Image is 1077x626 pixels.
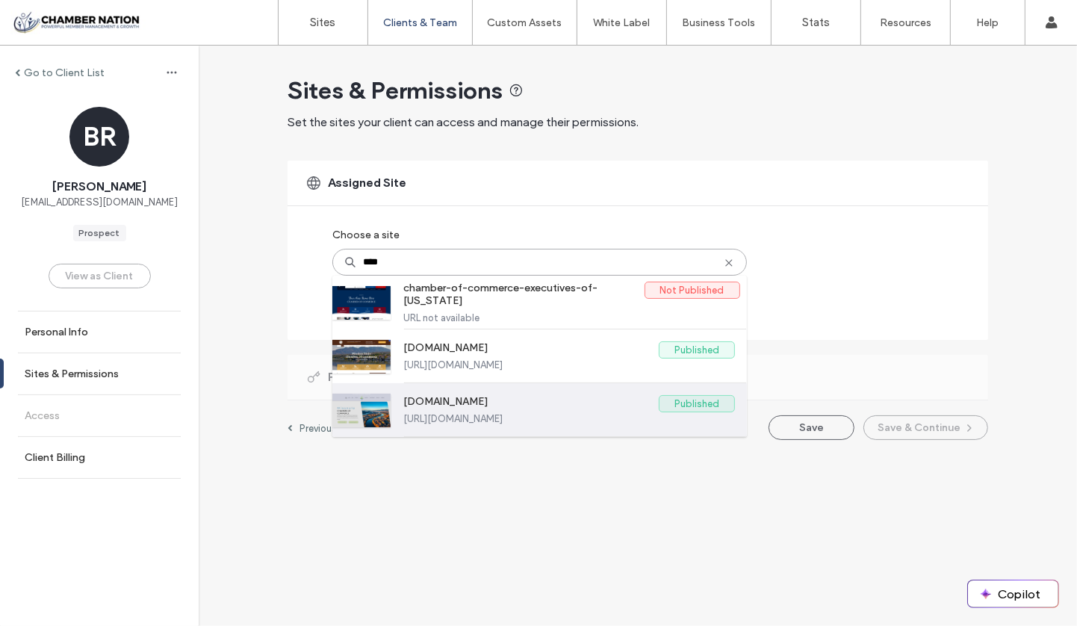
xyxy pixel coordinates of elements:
label: White Label [594,16,651,29]
label: [URL][DOMAIN_NAME] [403,359,735,371]
label: [URL][DOMAIN_NAME] [403,413,735,424]
button: Save [769,415,854,440]
label: Custom Assets [488,16,562,29]
label: Not Published [645,282,740,299]
label: Go to Client List [24,66,105,79]
span: Permissions [328,369,397,385]
label: Sites [311,16,336,29]
div: BR [69,107,129,167]
span: Sites & Permissions [288,75,503,105]
button: Copilot [968,580,1058,607]
label: Resources [880,16,931,29]
label: Clients & Team [383,16,457,29]
div: Prospect [79,226,120,240]
label: Published [659,395,735,412]
label: [DOMAIN_NAME] [403,395,659,413]
label: Personal Info [25,326,88,338]
label: URL not available [403,312,735,323]
label: Client Billing [25,451,85,464]
label: Previous [299,423,337,434]
label: chamber-of-commerce-executives-of-[US_STATE] [403,282,645,312]
label: [DOMAIN_NAME] [403,341,659,359]
label: Help [977,16,999,29]
a: Previous [288,422,337,434]
span: [PERSON_NAME] [52,179,146,195]
label: Access [25,409,60,422]
label: Stats [802,16,830,29]
span: Set the sites your client can access and manage their permissions. [288,115,639,129]
span: Assigned Site [328,175,406,191]
span: Help [34,10,65,24]
span: [EMAIL_ADDRESS][DOMAIN_NAME] [21,195,178,210]
label: Published [659,341,735,359]
label: Business Tools [683,16,756,29]
label: Choose a site [332,221,400,249]
label: Sites & Permissions [25,368,119,380]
